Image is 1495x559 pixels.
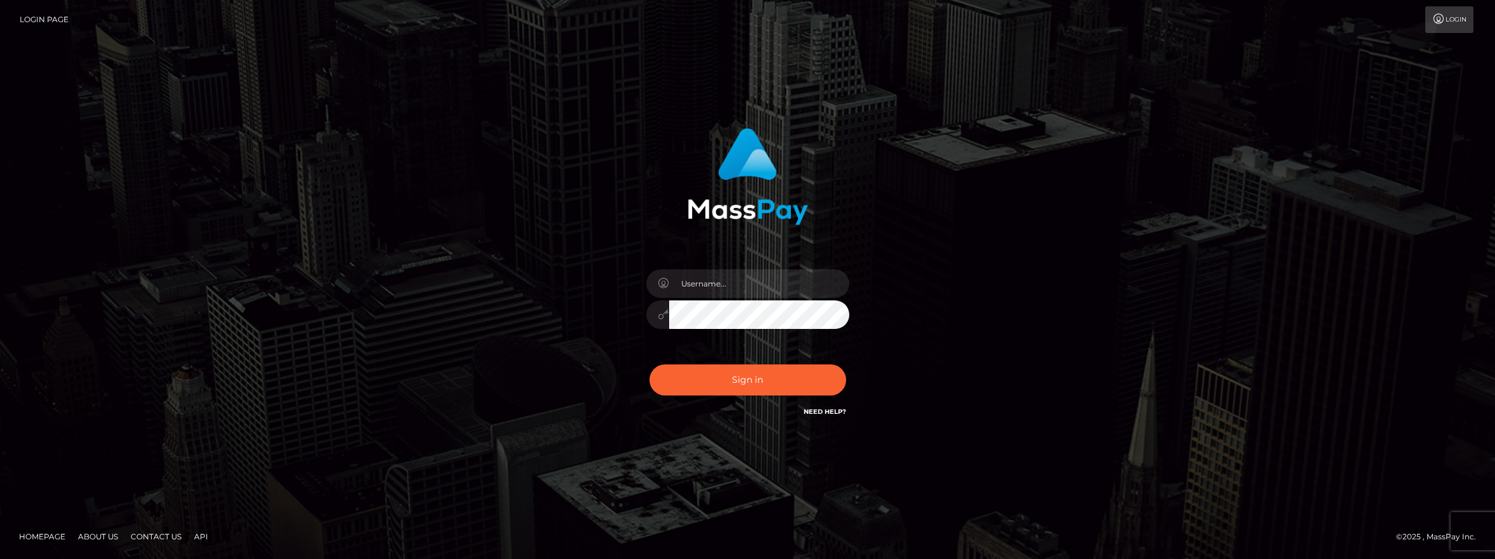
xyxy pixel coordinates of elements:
[20,6,69,33] a: Login Page
[189,527,213,546] a: API
[669,269,849,298] input: Username...
[14,527,70,546] a: Homepage
[1425,6,1473,33] a: Login
[688,128,808,225] img: MassPay Login
[1396,530,1485,544] div: © 2025 , MassPay Inc.
[126,527,186,546] a: Contact Us
[804,408,846,416] a: Need Help?
[650,364,846,395] button: Sign in
[73,527,123,546] a: About Us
